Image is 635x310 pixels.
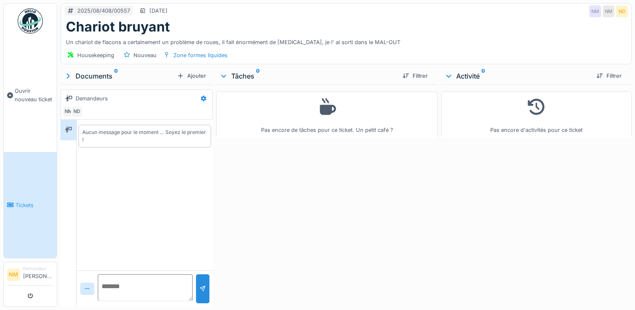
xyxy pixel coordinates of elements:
h1: Chariot bruyant [66,19,170,35]
div: NM [63,106,74,118]
div: NM [589,5,601,17]
li: [PERSON_NAME] [23,265,53,284]
span: Ouvrir nouveau ticket [15,87,53,103]
div: Ajouter [174,70,209,81]
sup: 0 [256,71,260,81]
sup: 0 [114,71,118,81]
div: 2025/08/408/00557 [77,7,130,15]
div: Housekeeping [77,51,114,59]
div: ND [71,106,83,118]
div: Aucun message pour le moment … Soyez le premier ! [82,129,207,144]
div: Pas encore d'activités pour ce ticket [447,95,626,134]
div: Demandeurs [76,95,108,102]
div: ND [616,5,628,17]
li: NM [7,268,20,281]
div: Demandeur [23,265,53,272]
a: Tickets [4,152,57,258]
div: Filtrer [593,70,625,81]
div: Filtrer [399,70,431,81]
div: Activité [444,71,590,81]
a: NM Demandeur[PERSON_NAME] [7,265,53,286]
div: Documents [64,71,174,81]
div: [DATE] [149,7,167,15]
div: Un chariot de flacons a certainement un problème de roues, il fait énormément de [MEDICAL_DATA], ... [66,35,626,46]
sup: 0 [481,71,485,81]
div: Zone formes liquides [173,51,227,59]
img: Badge_color-CXgf-gQk.svg [18,8,43,34]
div: Tâches [220,71,396,81]
div: NM [603,5,614,17]
span: Tickets [16,201,53,209]
a: Ouvrir nouveau ticket [4,38,57,152]
div: Nouveau [133,51,157,59]
div: Pas encore de tâches pour ce ticket. Un petit café ? [222,95,432,134]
